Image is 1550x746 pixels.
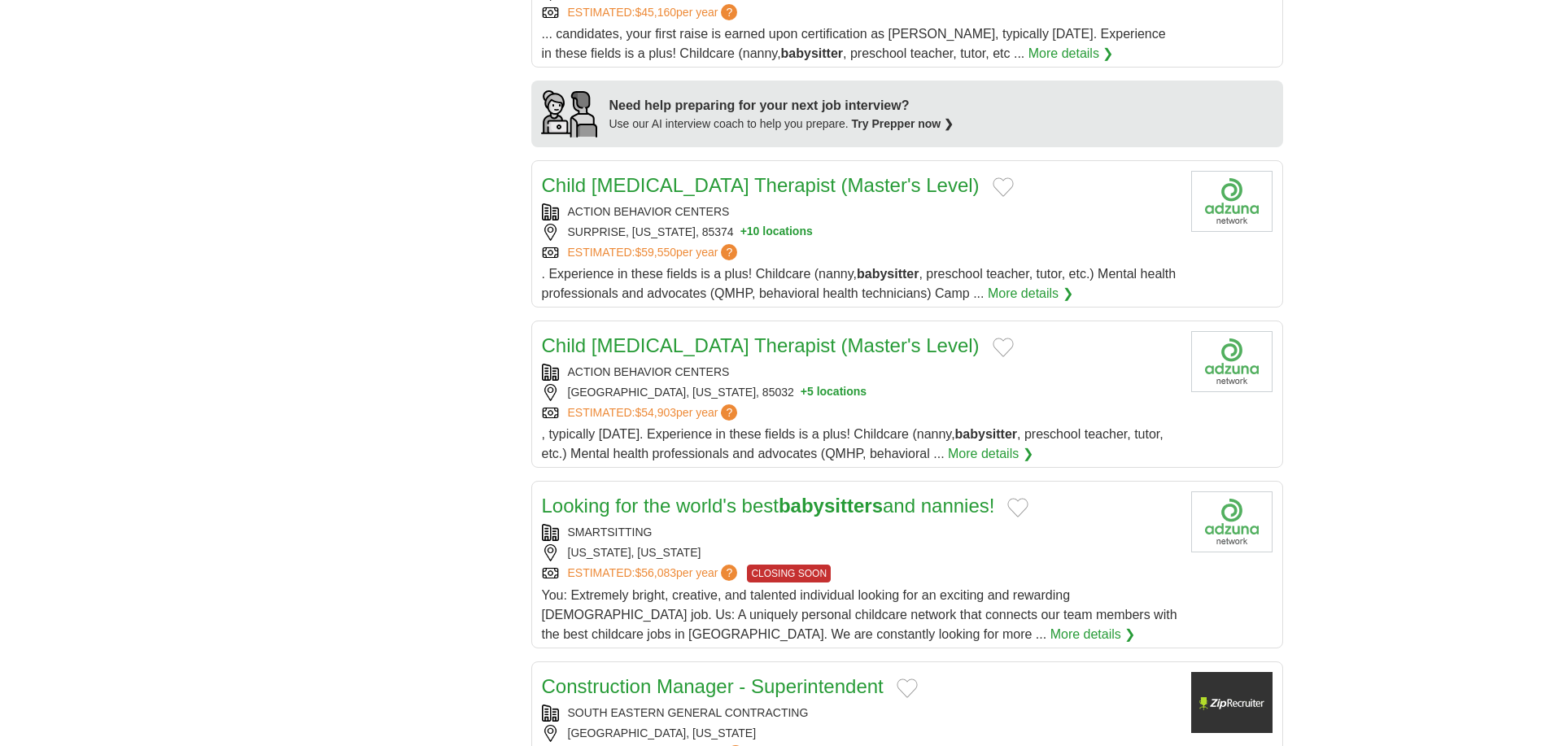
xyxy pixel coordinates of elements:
[568,404,741,421] a: ESTIMATED:$54,903per year?
[852,117,954,130] a: Try Prepper now ❯
[542,174,980,196] a: Child [MEDICAL_DATA] Therapist (Master's Level)
[542,588,1177,641] span: You: Extremely bright, creative, and talented individual looking for an exciting and rewarding [D...
[993,177,1014,197] button: Add to favorite jobs
[801,384,867,401] button: +5 locations
[542,495,995,517] a: Looking for the world's bestbabysittersand nannies!
[1050,625,1136,644] a: More details ❯
[948,444,1033,464] a: More details ❯
[721,244,737,260] span: ?
[897,678,918,698] button: Add to favorite jobs
[993,338,1014,357] button: Add to favorite jobs
[988,284,1073,303] a: More details ❯
[542,725,1178,742] div: [GEOGRAPHIC_DATA], [US_STATE]
[635,6,676,19] span: $45,160
[542,334,980,356] a: Child [MEDICAL_DATA] Therapist (Master's Level)
[568,244,741,261] a: ESTIMATED:$59,550per year?
[542,427,1164,460] span: , typically [DATE]. Experience in these fields is a plus! Childcare (nanny, , preschool teacher, ...
[721,404,737,421] span: ?
[1191,491,1273,552] img: Company logo
[635,406,676,419] span: $54,903
[1191,331,1273,392] img: Action Behavior Centers logo
[635,566,676,579] span: $56,083
[740,224,747,241] span: +
[801,384,807,401] span: +
[1191,171,1273,232] img: Action Behavior Centers logo
[542,384,1178,401] div: [GEOGRAPHIC_DATA], [US_STATE], 85032
[1028,44,1114,63] a: More details ❯
[568,4,741,21] a: ESTIMATED:$45,160per year?
[721,4,737,20] span: ?
[542,675,884,697] a: Construction Manager - Superintendent
[542,544,1178,561] div: [US_STATE], [US_STATE]
[779,495,883,517] strong: babysitters
[568,565,741,582] a: ESTIMATED:$56,083per year?
[542,224,1178,241] div: SURPRISE, [US_STATE], 85374
[781,46,843,60] strong: babysitter
[542,267,1177,300] span: . Experience in these fields is a plus! Childcare (nanny, , preschool teacher, tutor, etc.) Menta...
[542,524,1178,541] div: SMARTSITTING
[955,427,1017,441] strong: babysitter
[542,27,1166,60] span: ... candidates, your first raise is earned upon certification as [PERSON_NAME], typically [DATE]....
[568,205,730,218] a: ACTION BEHAVIOR CENTERS
[609,116,954,133] div: Use our AI interview coach to help you prepare.
[1007,498,1028,517] button: Add to favorite jobs
[568,365,730,378] a: ACTION BEHAVIOR CENTERS
[857,267,919,281] strong: babysitter
[747,565,831,582] span: CLOSING SOON
[721,565,737,581] span: ?
[542,705,1178,722] div: SOUTH EASTERN GENERAL CONTRACTING
[1191,672,1273,733] img: Company logo
[740,224,813,241] button: +10 locations
[609,96,954,116] div: Need help preparing for your next job interview?
[635,246,676,259] span: $59,550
